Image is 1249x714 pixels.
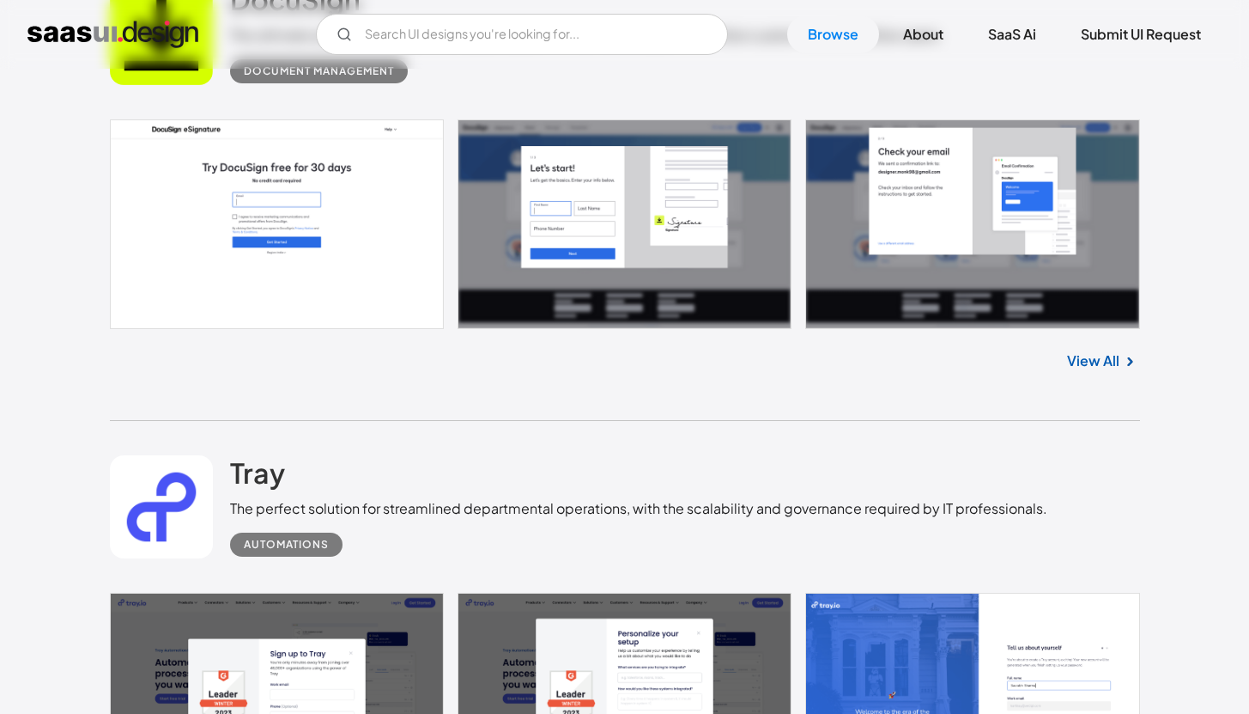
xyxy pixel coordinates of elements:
[882,15,964,53] a: About
[316,14,728,55] form: Email Form
[244,61,394,82] div: Document Management
[787,15,879,53] a: Browse
[967,15,1057,53] a: SaaS Ai
[27,21,198,48] a: home
[230,455,285,498] a: Tray
[1060,15,1222,53] a: Submit UI Request
[1067,351,1119,371] a: View All
[316,14,728,55] input: Search UI designs you're looking for...
[230,498,1047,519] div: The perfect solution for streamlined departmental operations, with the scalability and governance...
[244,534,329,555] div: Automations
[230,455,285,490] h2: Tray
